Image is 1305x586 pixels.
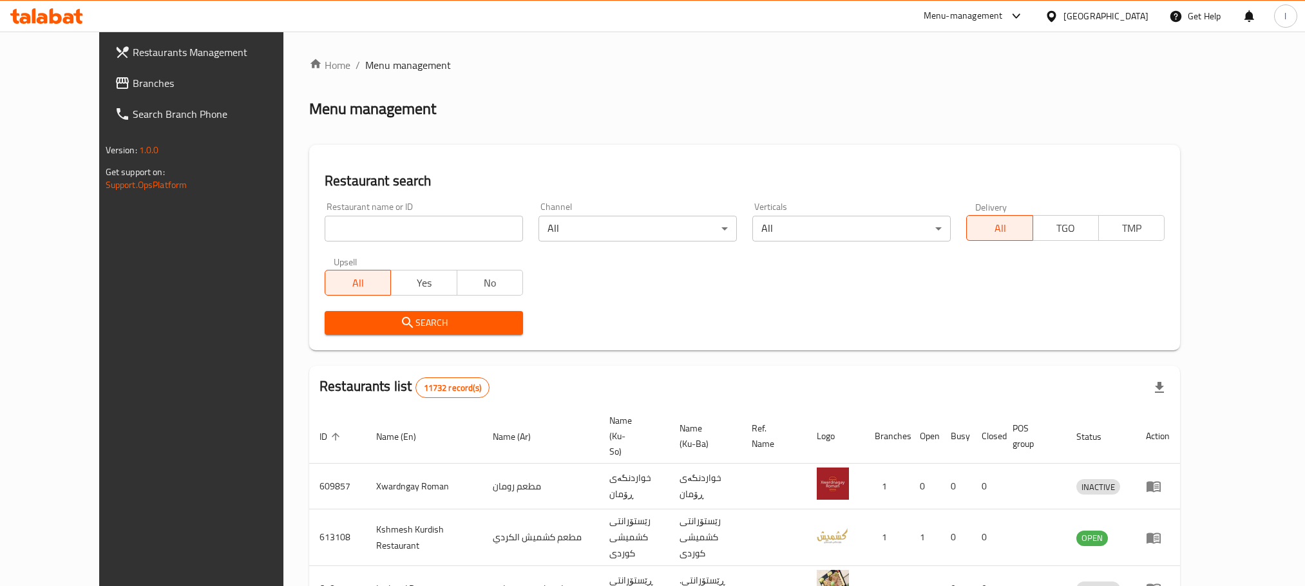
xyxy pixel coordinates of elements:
a: Support.OpsPlatform [106,176,187,193]
a: Search Branch Phone [104,99,317,129]
div: Total records count [415,377,490,398]
button: Search [325,311,523,335]
div: Menu [1146,530,1170,545]
span: Yes [396,274,452,292]
td: رێستۆرانتی کشمیشى كوردى [669,509,741,566]
div: Export file [1144,372,1175,403]
span: POS group [1013,421,1051,451]
nav: breadcrumb [309,57,1180,73]
span: Get support on: [106,164,165,180]
td: 609857 [309,464,366,509]
td: 1 [864,464,910,509]
input: Search for restaurant name or ID.. [325,216,523,241]
a: Restaurants Management [104,37,317,68]
span: Name (Ku-So) [609,413,654,459]
td: 0 [940,464,971,509]
td: 0 [940,509,971,566]
span: Name (Ar) [493,429,548,444]
th: Open [910,409,940,464]
span: INACTIVE [1076,480,1120,495]
span: Name (En) [376,429,433,444]
div: All [538,216,737,241]
span: Restaurants Management [133,44,307,60]
span: All [972,219,1027,238]
td: 1 [864,509,910,566]
span: Search [335,315,513,331]
label: Delivery [975,202,1007,211]
a: Branches [104,68,317,99]
button: No [457,270,523,296]
img: Xwardngay Roman [817,468,849,500]
td: 1 [910,509,940,566]
label: Upsell [334,257,357,266]
td: Xwardngay Roman [366,464,482,509]
span: Ref. Name [752,421,791,451]
span: Branches [133,75,307,91]
div: Menu-management [924,8,1003,24]
td: Kshmesh Kurdish Restaurant [366,509,482,566]
td: رێستۆرانتی کشمیشى كوردى [599,509,669,566]
div: All [752,216,951,241]
button: All [325,270,391,296]
td: مطعم رومان [482,464,599,509]
span: Version: [106,142,137,158]
div: [GEOGRAPHIC_DATA] [1063,9,1148,23]
span: OPEN [1076,531,1108,545]
button: Yes [390,270,457,296]
th: Logo [806,409,864,464]
h2: Restaurant search [325,171,1165,191]
h2: Menu management [309,99,436,119]
span: Status [1076,429,1118,444]
span: TGO [1038,219,1094,238]
th: Busy [940,409,971,464]
span: Menu management [365,57,451,73]
th: Action [1136,409,1180,464]
td: 0 [971,509,1002,566]
span: No [462,274,518,292]
span: TMP [1104,219,1159,238]
td: مطعم كشميش الكردي [482,509,599,566]
td: خواردنگەی ڕۆمان [599,464,669,509]
a: Home [309,57,350,73]
span: 11732 record(s) [416,382,489,394]
span: 1.0.0 [139,142,159,158]
td: خواردنگەی ڕۆمان [669,464,741,509]
td: 0 [910,464,940,509]
h2: Restaurants list [319,377,490,398]
span: ID [319,429,344,444]
span: l [1284,9,1286,23]
button: All [966,215,1033,241]
td: 613108 [309,509,366,566]
td: 0 [971,464,1002,509]
img: Kshmesh Kurdish Restaurant [817,519,849,551]
span: Search Branch Phone [133,106,307,122]
div: OPEN [1076,531,1108,546]
li: / [356,57,360,73]
div: INACTIVE [1076,479,1120,495]
th: Closed [971,409,1002,464]
span: All [330,274,386,292]
span: Name (Ku-Ba) [680,421,726,451]
button: TGO [1033,215,1099,241]
th: Branches [864,409,910,464]
button: TMP [1098,215,1165,241]
div: Menu [1146,478,1170,494]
